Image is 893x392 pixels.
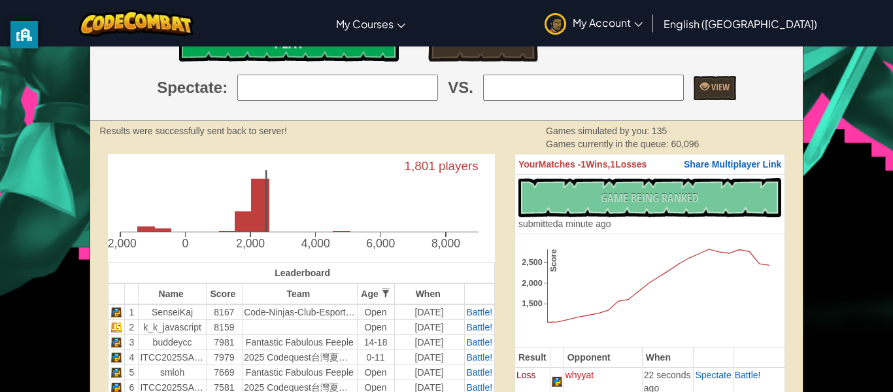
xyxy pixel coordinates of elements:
td: 2025 Codequest台灣夏季預選賽 [243,350,357,365]
span: Leaderboard [275,268,330,278]
th: Team [243,283,357,304]
img: avatar [545,13,566,35]
span: Losses [615,159,647,169]
td: [DATE] [394,350,464,365]
td: [DATE] [394,304,464,320]
text: 8,000 [431,238,460,251]
span: Matches - [539,159,581,169]
span: Wins, [586,159,610,169]
td: 5 [125,365,139,380]
div: a minute ago [518,217,611,230]
text: 4,000 [301,238,329,251]
td: Open [357,320,394,335]
span: : [222,77,227,99]
th: When [642,347,694,367]
span: 135 [652,126,667,136]
span: Loss [516,370,536,380]
a: Battle! [735,370,761,380]
td: Fantastic Fabulous Feeple [243,335,357,350]
td: [DATE] [394,365,464,380]
span: Share Multiplayer Link [684,159,781,169]
td: 7669 [206,365,243,380]
span: English ([GEOGRAPHIC_DATA]) [664,17,817,31]
button: privacy banner [10,21,38,48]
th: Name [139,283,206,304]
span: Games simulated by you: [546,126,652,136]
span: View [709,80,730,93]
span: Your [518,159,539,169]
th: 1 1 [514,154,784,175]
text: 1,801 players [404,160,478,173]
td: [DATE] [394,335,464,350]
a: My Account [538,3,649,44]
a: Battle! [466,367,492,378]
td: 2 [125,320,139,335]
text: 6,000 [366,238,395,251]
td: 14-18 [357,335,394,350]
td: 8159 [206,320,243,335]
a: Battle! [466,307,492,317]
img: CodeCombat logo [79,10,194,37]
a: Battle! [466,337,492,347]
td: SenseiKaj [139,304,206,320]
a: Battle! [466,322,492,332]
a: My Courses [329,6,412,41]
span: My Courses [336,17,394,31]
td: Open [357,365,394,380]
text: Score [549,249,558,272]
th: Score [206,283,243,304]
text: -2,000 [104,238,137,251]
a: Spectate [695,370,731,380]
span: Spectate [157,77,222,99]
td: 4 [125,350,139,365]
text: 2,000 [236,238,265,251]
td: 0-11 [357,350,394,365]
a: English ([GEOGRAPHIC_DATA]) [657,6,824,41]
span: Games currently in the queue: [546,139,671,149]
th: Result [514,347,550,367]
text: 2,500 [522,258,542,268]
td: Open [357,304,394,320]
td: ITCC2025SA026 [139,350,206,365]
text: 1,500 [522,300,542,309]
a: Battle! [466,352,492,363]
span: 60,096 [671,139,699,149]
td: 7981 [206,335,243,350]
th: Age [357,283,394,304]
td: 3 [125,335,139,350]
text: 0 [182,238,188,251]
td: 1 [125,304,139,320]
th: When [394,283,464,304]
td: Fantastic Fabulous Feeple [243,365,357,380]
span: VS. [448,77,473,99]
span: submitted [518,219,558,229]
td: k_k_javascript [139,320,206,335]
td: buddeycc [139,335,206,350]
td: code-ninjas-club-esports-dev [243,304,357,320]
text: 2,000 [522,279,542,288]
td: smloh [139,365,206,380]
span: My Account [573,16,643,29]
strong: Results were successfully sent back to server! [100,126,287,136]
td: [DATE] [394,320,464,335]
td: 7979 [206,350,243,365]
td: 8167 [206,304,243,320]
th: Opponent [564,347,642,367]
